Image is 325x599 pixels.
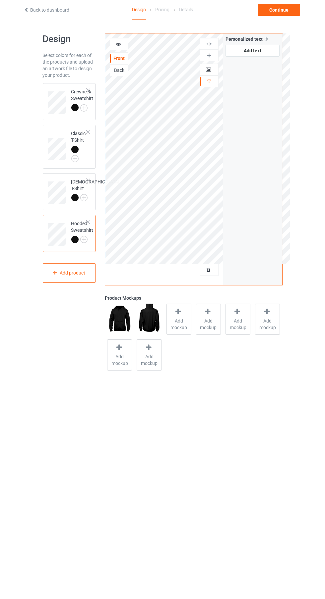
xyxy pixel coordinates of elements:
span: Add mockup [226,318,250,331]
div: Design [132,0,146,20]
div: Hooded Sweatshirt [71,220,94,243]
div: Crewneck Sweatshirt [71,88,94,111]
div: Hooded Sweatshirt [43,215,96,252]
div: Select colors for each of the products and upload an artwork file to design your product. [43,52,96,78]
img: svg+xml;base64,PD94bWwgdmVyc2lvbj0iMS4wIiBlbmNvZGluZz0iVVRGLTgiPz4KPHN2ZyB3aWR0aD0iMjJweCIgaGVpZ2... [71,155,79,162]
img: svg%3E%0A [206,52,212,59]
div: Add mockup [137,339,162,371]
span: Add mockup [107,353,132,367]
span: Add mockup [255,318,280,331]
img: svg%3E%0A [264,36,269,42]
div: Front [110,55,128,62]
img: svg+xml;base64,PD94bWwgdmVyc2lvbj0iMS4wIiBlbmNvZGluZz0iVVRGLTgiPz4KPHN2ZyB3aWR0aD0iMjJweCIgaGVpZ2... [80,104,88,112]
div: Add mockup [255,304,280,335]
a: Back to dashboard [24,7,69,13]
span: Personalized text [226,36,263,42]
div: [DEMOGRAPHIC_DATA] T-Shirt [43,173,96,210]
span: Add mockup [167,318,191,331]
div: Add mockup [107,339,132,371]
img: svg%3E%0A [206,78,212,84]
div: Details [179,0,193,19]
div: Crewneck Sweatshirt [43,83,96,120]
div: Add product [43,263,96,283]
div: Pricing [155,0,169,19]
div: Add mockup [166,304,191,335]
div: [DEMOGRAPHIC_DATA] T-Shirt [71,178,120,201]
span: Add mockup [137,353,161,367]
div: Back [110,67,128,74]
div: Classic T-Shirt [71,130,87,160]
img: svg+xml;base64,PD94bWwgdmVyc2lvbj0iMS4wIiBlbmNvZGluZz0iVVRGLTgiPz4KPHN2ZyB3aWR0aD0iMjJweCIgaGVpZ2... [80,236,88,243]
div: Add mockup [196,304,221,335]
div: Add text [226,45,280,57]
img: regular.jpg [137,304,162,335]
div: Classic T-Shirt [43,125,96,169]
h1: Design [43,33,96,45]
div: Add mockup [226,304,250,335]
div: Continue [258,4,300,16]
div: Product Mockups [105,295,282,301]
img: svg%3E%0A [206,41,212,47]
img: svg+xml;base64,PD94bWwgdmVyc2lvbj0iMS4wIiBlbmNvZGluZz0iVVRGLTgiPz4KPHN2ZyB3aWR0aD0iMjJweCIgaGVpZ2... [80,194,88,201]
span: Add mockup [196,318,221,331]
img: regular.jpg [107,304,132,335]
